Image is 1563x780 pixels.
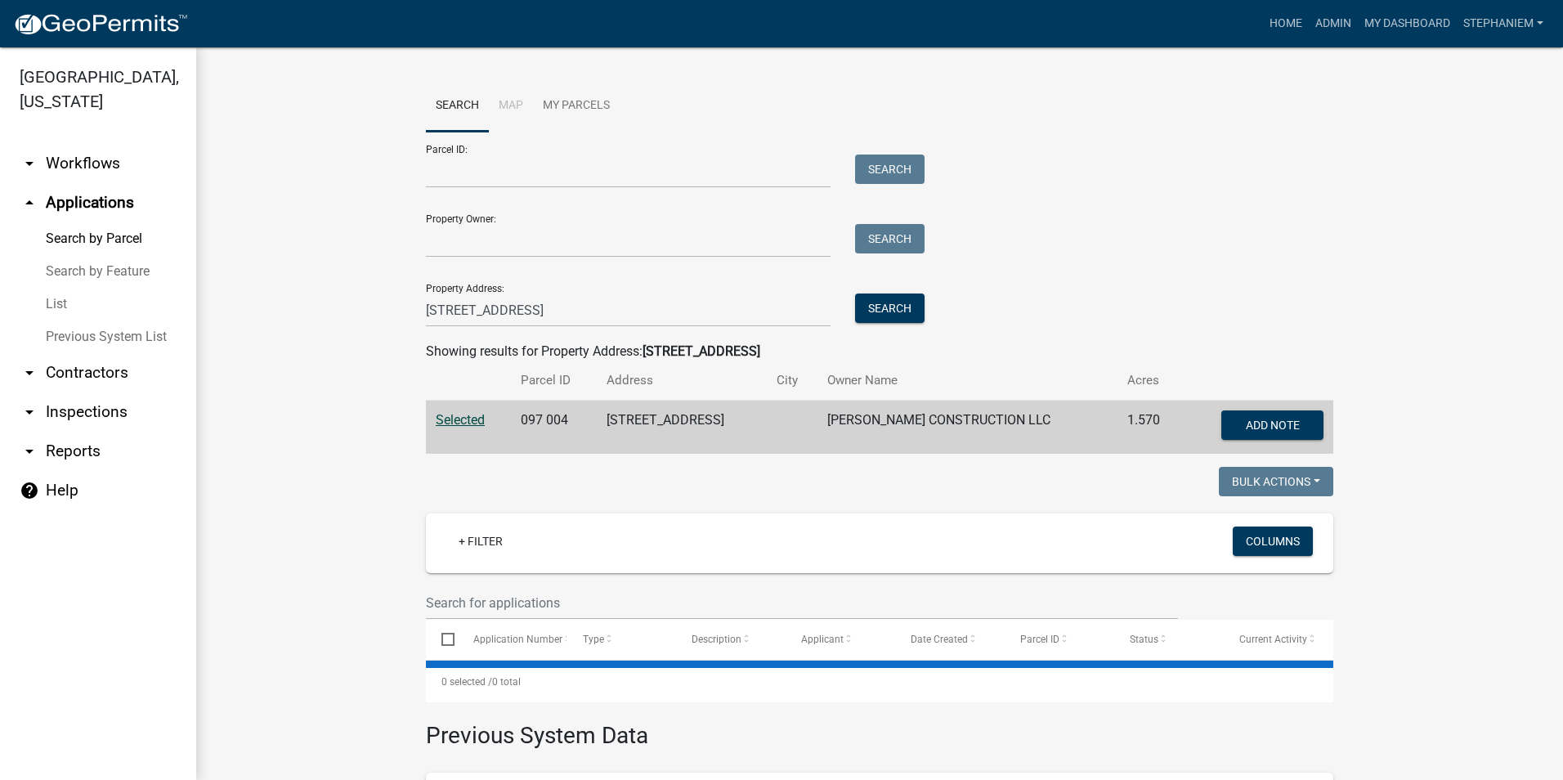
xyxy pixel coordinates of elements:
th: Address [597,361,767,400]
span: 0 selected / [441,676,492,688]
span: Description [692,634,741,645]
datatable-header-cell: Parcel ID [1005,620,1114,659]
datatable-header-cell: Status [1114,620,1224,659]
i: arrow_drop_up [20,193,39,213]
datatable-header-cell: Applicant [786,620,895,659]
datatable-header-cell: Description [676,620,786,659]
datatable-header-cell: Current Activity [1224,620,1333,659]
span: Parcel ID [1020,634,1059,645]
span: Status [1130,634,1158,645]
a: StephanieM [1457,8,1550,39]
datatable-header-cell: Type [567,620,676,659]
span: Applicant [801,634,844,645]
strong: [STREET_ADDRESS] [643,343,760,359]
td: 1.570 [1117,401,1182,455]
div: Showing results for Property Address: [426,342,1333,361]
span: Current Activity [1239,634,1307,645]
td: 097 004 [511,401,597,455]
th: Acres [1117,361,1182,400]
h3: Previous System Data [426,702,1333,753]
button: Add Note [1221,410,1323,440]
a: Home [1263,8,1309,39]
th: Owner Name [817,361,1118,400]
span: Add Note [1245,419,1299,432]
button: Search [855,294,925,323]
span: Type [583,634,604,645]
a: My Dashboard [1358,8,1457,39]
th: Parcel ID [511,361,597,400]
a: My Parcels [533,80,620,132]
div: 0 total [426,661,1333,702]
a: Search [426,80,489,132]
button: Search [855,224,925,253]
a: Admin [1309,8,1358,39]
a: Selected [436,412,485,428]
span: Application Number [473,634,562,645]
button: Columns [1233,527,1313,556]
a: + Filter [446,527,516,556]
i: arrow_drop_down [20,442,39,461]
i: arrow_drop_down [20,363,39,383]
i: arrow_drop_down [20,402,39,422]
input: Search for applications [426,586,1178,620]
i: arrow_drop_down [20,154,39,173]
td: [PERSON_NAME] CONSTRUCTION LLC [817,401,1118,455]
datatable-header-cell: Date Created [895,620,1005,659]
button: Bulk Actions [1219,467,1333,496]
button: Search [855,155,925,184]
datatable-header-cell: Application Number [457,620,567,659]
span: Date Created [911,634,968,645]
td: [STREET_ADDRESS] [597,401,767,455]
datatable-header-cell: Select [426,620,457,659]
i: help [20,481,39,500]
th: City [767,361,817,400]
